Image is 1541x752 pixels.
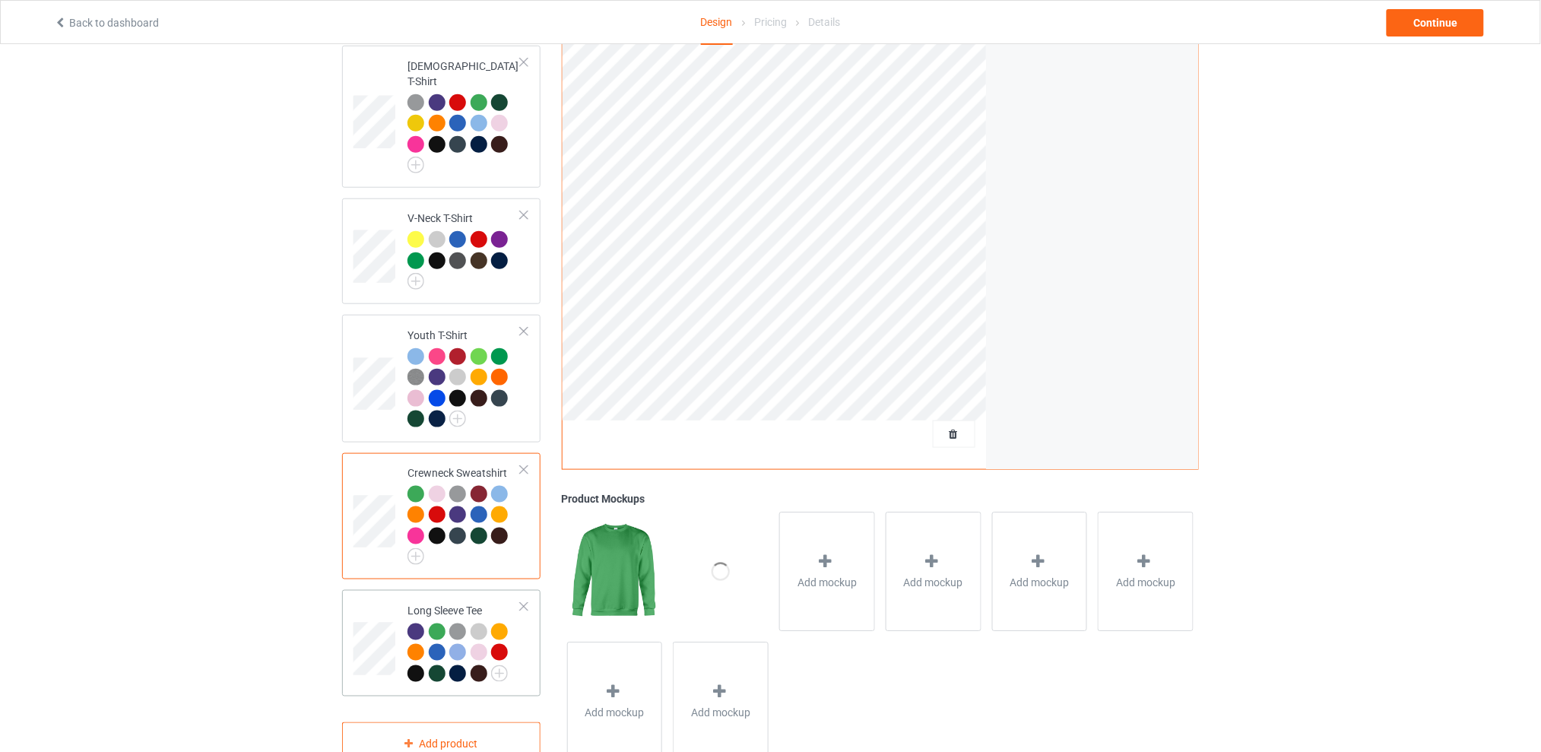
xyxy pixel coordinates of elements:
div: Product Mockups [562,492,1199,507]
img: svg+xml;base64,PD94bWwgdmVyc2lvbj0iMS4wIiBlbmNvZGluZz0iVVRGLTgiPz4KPHN2ZyB3aWR0aD0iMjJweCIgaGVpZ2... [407,548,424,565]
div: Youth T-Shirt [407,328,521,427]
div: [DEMOGRAPHIC_DATA] T-Shirt [342,46,541,188]
div: Details [808,1,840,43]
div: Add mockup [779,512,875,632]
div: Add mockup [886,512,981,632]
div: Pricing [754,1,787,43]
div: Crewneck Sweatshirt [342,453,541,580]
span: Add mockup [1010,576,1069,591]
div: [DEMOGRAPHIC_DATA] T-Shirt [407,59,521,169]
img: svg+xml;base64,PD94bWwgdmVyc2lvbj0iMS4wIiBlbmNvZGluZz0iVVRGLTgiPz4KPHN2ZyB3aWR0aD0iMjJweCIgaGVpZ2... [407,157,424,173]
div: Youth T-Shirt [342,315,541,442]
a: Back to dashboard [54,17,159,29]
span: Add mockup [904,576,963,591]
img: svg+xml;base64,PD94bWwgdmVyc2lvbj0iMS4wIiBlbmNvZGluZz0iVVRGLTgiPz4KPHN2ZyB3aWR0aD0iMjJweCIgaGVpZ2... [449,411,466,427]
span: Add mockup [1116,576,1175,591]
span: Add mockup [585,706,645,721]
span: Add mockup [797,576,857,591]
img: heather_texture.png [407,369,424,386]
div: V-Neck T-Shirt [407,211,521,284]
span: Add mockup [691,706,750,721]
div: Long Sleeve Tee [407,603,521,681]
div: Add mockup [1098,512,1194,632]
div: Long Sleeve Tee [342,590,541,696]
div: Design [701,1,733,45]
div: Crewneck Sweatshirt [407,465,521,560]
img: svg+xml;base64,PD94bWwgdmVyc2lvbj0iMS4wIiBlbmNvZGluZz0iVVRGLTgiPz4KPHN2ZyB3aWR0aD0iMjJweCIgaGVpZ2... [491,665,508,682]
div: V-Neck T-Shirt [342,198,541,304]
div: Continue [1387,9,1484,36]
img: regular.jpg [567,512,662,631]
div: Add mockup [992,512,1088,632]
img: svg+xml;base64,PD94bWwgdmVyc2lvbj0iMS4wIiBlbmNvZGluZz0iVVRGLTgiPz4KPHN2ZyB3aWR0aD0iMjJweCIgaGVpZ2... [407,273,424,290]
